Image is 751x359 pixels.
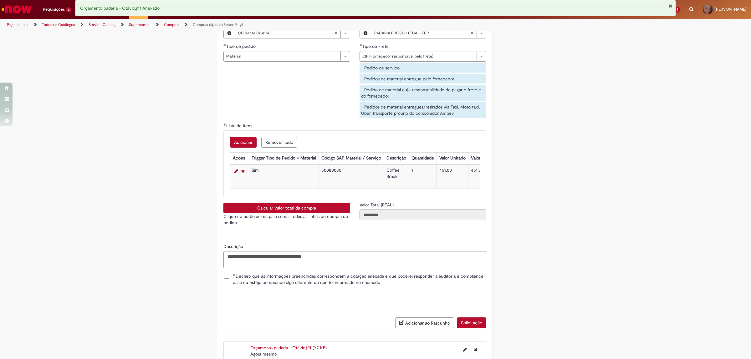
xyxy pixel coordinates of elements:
button: Fornecedor , Visualizar este registro PADARIA PRITSCH LTDA. - EPP [360,28,371,38]
th: Ações [230,153,249,164]
span: Descrição [223,244,244,249]
th: Descrição [384,153,409,164]
a: PADARIA PRITSCH LTDA. - EPPLimpar campo Fornecedor [371,28,486,38]
span: PADARIA PRITSCH LTDA. - EPP [374,28,470,38]
td: 50080030 [319,165,384,189]
td: Sim [249,165,319,189]
td: 451,00 [437,165,468,189]
span: Material [226,51,337,61]
span: Requisições [43,6,65,13]
a: Remover linha 1 [240,167,246,175]
a: Orçamento padaria - Otávio.jfif (9.7 KB) [250,345,327,351]
div: - Pedido de serviço [360,63,486,73]
div: - Pedido de material cuja responsabilidade de pagar o frete é do fornecedor [360,85,486,101]
time: 29/08/2025 16:01:17 [250,351,277,357]
span: CD Santa Cruz Sul [238,28,334,38]
div: - Pedidos de material entregue pelo fornecedor [360,74,486,83]
div: - Pedidos de material entregues/retirados via Taxi, Moto taxi, Uber, transporte próprio do colabo... [360,102,486,118]
span: [PERSON_NAME] [715,7,746,12]
span: CIF (Fornecedor responsável pelo frete) [362,51,473,61]
a: Compras rápidas (Speed Buy) [193,22,243,27]
button: Remove all rows for Lista de Itens [261,137,297,148]
td: Coffee Break [384,165,409,189]
button: Editar nome de arquivo Orçamento padaria - Otávio.jfif [459,345,471,355]
span: Tipo de pedido [226,43,257,49]
span: Obrigatório Preenchido [223,44,226,46]
th: Valor Unitário [437,153,468,164]
abbr: Limpar campo Planta [331,28,340,38]
span: 1 [675,7,680,13]
a: Todos os Catálogos [42,22,75,27]
span: Declaro que as informações preenchidas correspondem a cotação anexada e que poderei responder a a... [233,273,486,286]
th: Trigger Tipo de Pedido = Material [249,153,319,164]
span: Agora mesmo [250,351,277,357]
td: 451,00 [468,165,508,189]
span: Lista de Itens [226,123,253,129]
img: ServiceNow [1,3,33,16]
button: Planta, Visualizar este registro CD Santa Cruz Sul [224,28,235,38]
button: Add a row for Lista de Itens [230,137,257,148]
a: CD Santa Cruz SulLimpar campo Planta [235,28,350,38]
button: Adicionar ao Rascunho [395,317,454,328]
a: Compras [164,22,179,27]
span: Obrigatório Preenchido [233,274,236,276]
button: Solicitação [457,317,486,328]
p: Clique no botão acima para somar todas as linhas de compra do pedido. [223,213,350,226]
a: Editar Linha 1 [233,167,240,175]
button: Calcular valor total da compra [223,203,350,213]
span: Obrigatório Preenchido [223,123,226,126]
a: Suprimentos [129,22,151,27]
a: Página inicial [7,22,28,27]
ul: Trilhas de página [5,19,496,31]
label: Somente leitura - Valor Total (REAL) [360,202,395,208]
th: Valor Total Moeda [468,153,508,164]
th: Quantidade [409,153,437,164]
span: Orçamento padaria - Otávio.jfif Anexado [80,5,160,11]
button: Fechar Notificação [668,3,672,8]
th: Código SAP Material / Serviço [319,153,384,164]
span: Tipo de Frete [362,43,390,49]
span: 2 [66,7,71,13]
abbr: Limpar campo Fornecedor [467,28,477,38]
a: Service Catalog [89,22,115,27]
input: Valor Total (REAL) [360,210,486,220]
span: Obrigatório Preenchido [360,44,362,46]
textarea: Descrição [223,251,486,268]
button: Excluir Orçamento padaria - Otávio.jfif [470,345,481,355]
td: 1 [409,165,437,189]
